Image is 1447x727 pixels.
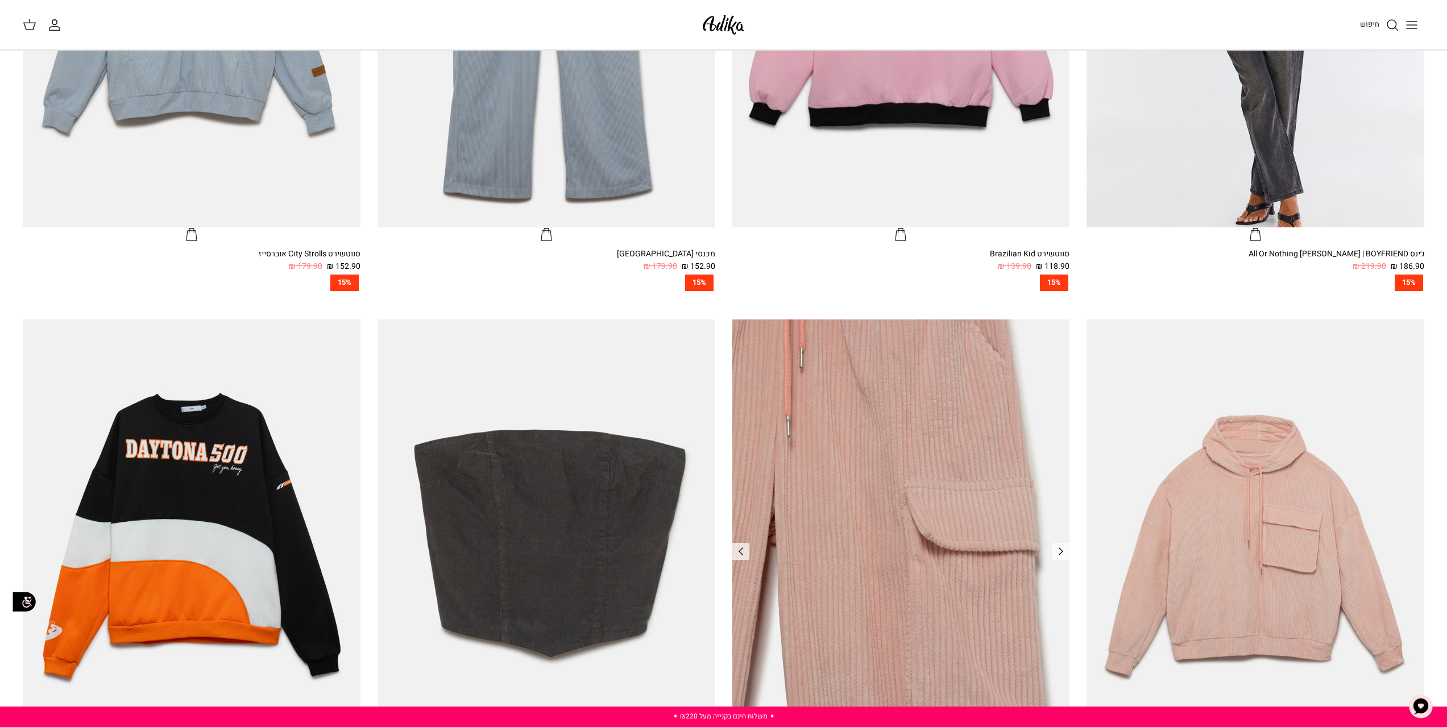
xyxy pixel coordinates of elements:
a: סווטשירט Brazilian Kid 118.90 ₪ 139.90 ₪ [732,248,1070,273]
img: Adika IL [699,11,748,38]
span: 139.90 ₪ [998,260,1031,273]
a: סווטשירט City Strolls אוברסייז 152.90 ₪ 179.90 ₪ [23,248,360,273]
span: 15% [1395,275,1423,291]
span: 179.90 ₪ [644,260,677,273]
button: Toggle menu [1399,13,1424,38]
span: 219.90 ₪ [1353,260,1386,273]
a: חיפוש [1360,18,1399,32]
a: 15% [732,275,1070,291]
a: החשבון שלי [48,18,66,32]
span: 152.90 ₪ [327,260,360,273]
a: ג׳ינס All Or Nothing [PERSON_NAME] | BOYFRIEND 186.90 ₪ 219.90 ₪ [1087,248,1424,273]
div: סווטשירט Brazilian Kid [732,248,1070,260]
a: מכנסי [GEOGRAPHIC_DATA] 152.90 ₪ 179.90 ₪ [378,248,715,273]
a: Previous [732,543,749,560]
span: 186.90 ₪ [1391,260,1424,273]
span: 15% [330,275,359,291]
div: ג׳ינס All Or Nothing [PERSON_NAME] | BOYFRIEND [1087,248,1424,260]
div: מכנסי [GEOGRAPHIC_DATA] [378,248,715,260]
span: 179.90 ₪ [289,260,322,273]
a: 15% [1087,275,1424,291]
span: 118.90 ₪ [1036,260,1069,273]
a: 15% [378,275,715,291]
img: accessibility_icon02.svg [9,586,40,617]
span: חיפוש [1360,19,1379,30]
span: 15% [685,275,714,291]
span: 152.90 ₪ [682,260,715,273]
span: 15% [1040,275,1068,291]
a: ✦ משלוח חינם בקנייה מעל ₪220 ✦ [673,711,775,721]
a: 15% [23,275,360,291]
a: Previous [1052,543,1069,560]
div: סווטשירט City Strolls אוברסייז [23,248,360,260]
button: צ'אט [1404,689,1438,724]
